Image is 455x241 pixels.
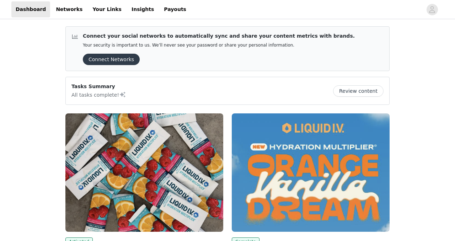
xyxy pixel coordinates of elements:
button: Review content [333,85,384,97]
img: Liquid I.V. [65,113,223,232]
p: All tasks complete! [71,90,126,99]
p: Tasks Summary [71,83,126,90]
a: Payouts [160,1,191,17]
a: Dashboard [11,1,50,17]
p: Your security is important to us. We’ll never see your password or share your personal information. [83,43,355,48]
p: Connect your social networks to automatically sync and share your content metrics with brands. [83,32,355,40]
a: Your Links [88,1,126,17]
button: Connect Networks [83,54,140,65]
img: Liquid I.V. [232,113,390,232]
div: avatar [429,4,435,15]
a: Networks [52,1,87,17]
a: Insights [127,1,158,17]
